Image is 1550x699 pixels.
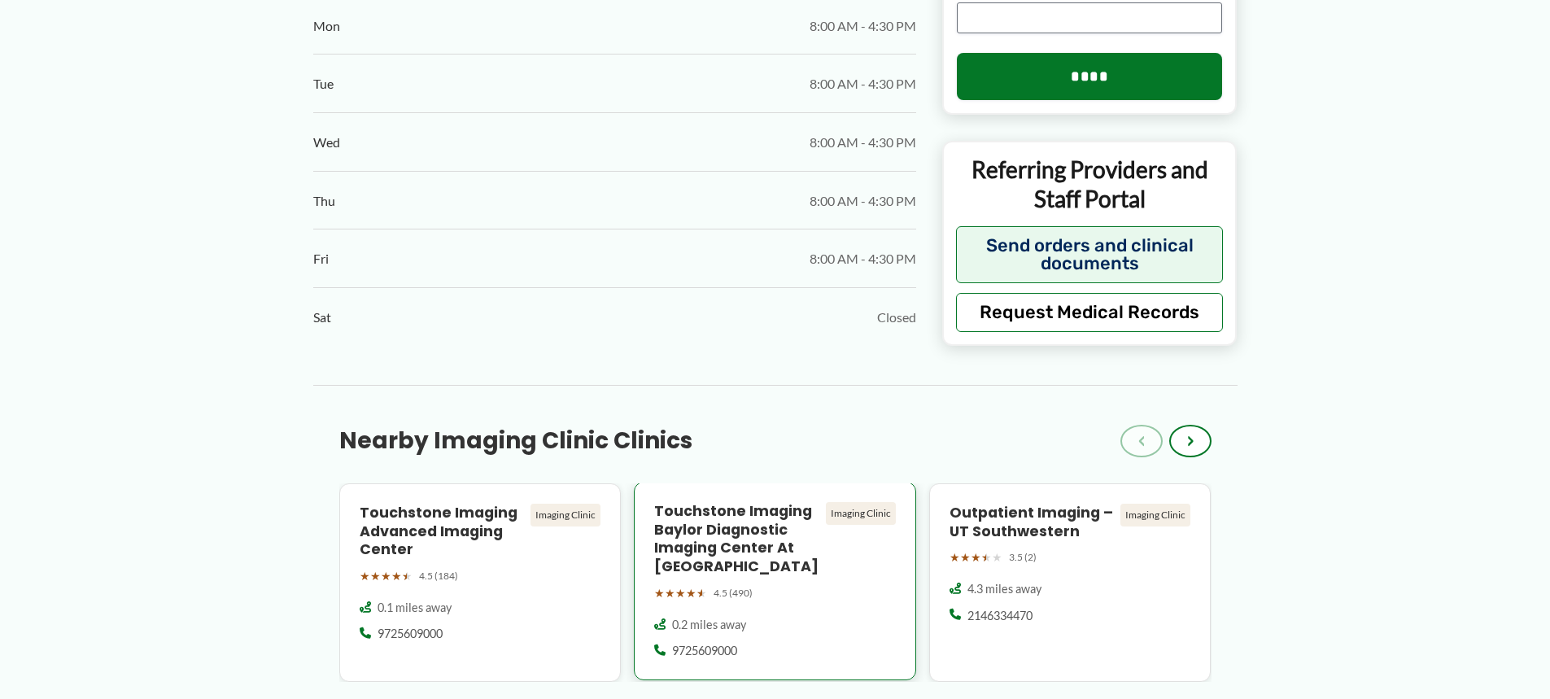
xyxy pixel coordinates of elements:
[313,189,335,213] span: Thu
[654,583,665,604] span: ★
[956,155,1224,214] p: Referring Providers and Staff Portal
[360,566,370,587] span: ★
[1169,425,1212,457] button: ›
[378,626,443,642] span: 9725609000
[530,504,600,526] div: Imaging Clinic
[967,581,1041,597] span: 4.3 miles away
[877,305,916,330] span: Closed
[992,547,1002,568] span: ★
[967,608,1033,624] span: 2146334470
[381,566,391,587] span: ★
[950,504,1115,541] h4: Outpatient Imaging – UT Southwestern
[1187,431,1194,451] span: ›
[313,72,334,96] span: Tue
[810,14,916,38] span: 8:00 AM - 4:30 PM
[714,584,753,602] span: 4.5 (490)
[339,426,692,456] h3: Nearby Imaging Clinic Clinics
[654,502,819,576] h4: Touchstone Imaging Baylor Diagnostic Imaging Center at [GEOGRAPHIC_DATA]
[1138,431,1145,451] span: ‹
[826,502,896,525] div: Imaging Clinic
[672,643,737,659] span: 9725609000
[313,130,340,155] span: Wed
[360,504,525,560] h4: Touchstone Imaging Advanced Imaging Center
[313,305,331,330] span: Sat
[956,226,1224,283] button: Send orders and clinical documents
[1009,548,1037,566] span: 3.5 (2)
[971,547,981,568] span: ★
[696,583,707,604] span: ★
[665,583,675,604] span: ★
[672,617,746,633] span: 0.2 miles away
[810,247,916,271] span: 8:00 AM - 4:30 PM
[686,583,696,604] span: ★
[810,189,916,213] span: 8:00 AM - 4:30 PM
[950,547,960,568] span: ★
[810,130,916,155] span: 8:00 AM - 4:30 PM
[981,547,992,568] span: ★
[313,14,340,38] span: Mon
[675,583,686,604] span: ★
[419,567,458,585] span: 4.5 (184)
[810,72,916,96] span: 8:00 AM - 4:30 PM
[339,483,622,682] a: Touchstone Imaging Advanced Imaging Center Imaging Clinic ★★★★★ 4.5 (184) 0.1 miles away 9725609000
[378,600,452,616] span: 0.1 miles away
[402,566,413,587] span: ★
[956,293,1224,332] button: Request Medical Records
[929,483,1212,682] a: Outpatient Imaging – UT Southwestern Imaging Clinic ★★★★★ 3.5 (2) 4.3 miles away 2146334470
[313,247,329,271] span: Fri
[391,566,402,587] span: ★
[1120,504,1190,526] div: Imaging Clinic
[960,547,971,568] span: ★
[370,566,381,587] span: ★
[1120,425,1163,457] button: ‹
[634,483,916,682] a: Touchstone Imaging Baylor Diagnostic Imaging Center at [GEOGRAPHIC_DATA] Imaging Clinic ★★★★★ 4.5...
